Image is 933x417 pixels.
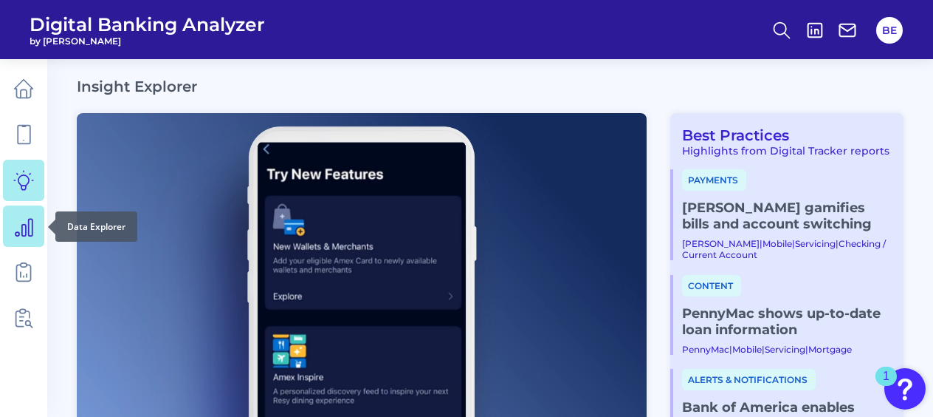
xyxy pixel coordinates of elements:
div: Highlights from Digital Tracker reports [670,144,892,157]
a: PennyMac shows up-to-date loan information [682,305,892,338]
a: Payments [682,173,746,186]
span: | [729,344,732,355]
a: Checking / Current Account [682,238,886,260]
a: Mobile [732,344,762,355]
button: Open Resource Center, 1 new notification [884,368,926,410]
a: Mobile [762,238,792,249]
span: Payments [682,169,746,191]
div: Data Explorer [55,211,137,242]
a: Best Practices [670,126,789,144]
span: Digital Banking Analyzer [30,13,265,35]
span: | [762,344,765,355]
span: | [836,238,839,249]
a: Servicing [795,238,836,249]
span: Alerts & Notifications [682,369,816,390]
span: by [PERSON_NAME] [30,35,265,47]
h2: Insight Explorer [77,78,197,95]
a: Alerts & Notifications [682,373,816,386]
span: | [792,238,795,249]
span: | [805,344,808,355]
a: PennyMac [682,344,729,355]
a: Mortgage [808,344,852,355]
a: [PERSON_NAME] gamifies bills and account switching [682,200,892,232]
div: 1 [883,376,889,396]
a: [PERSON_NAME] [682,238,760,249]
span: Content [682,275,741,296]
span: | [760,238,762,249]
a: Servicing [765,344,805,355]
button: BE [876,17,903,44]
a: Content [682,279,741,292]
